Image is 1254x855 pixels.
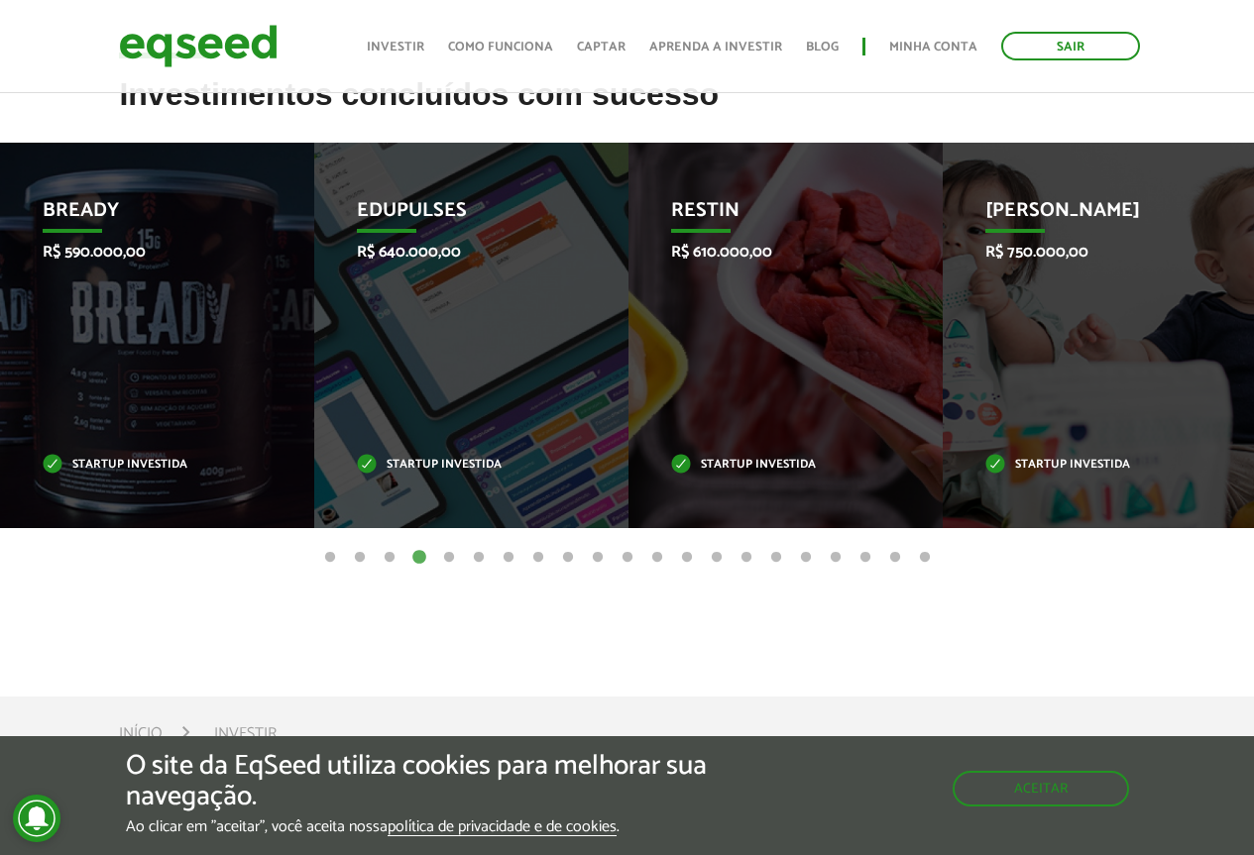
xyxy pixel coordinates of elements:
[126,751,728,812] h5: O site da EqSeed utiliza cookies para melhorar sua navegação.
[558,548,578,568] button: 9 of 21
[119,726,163,742] a: Início
[677,548,697,568] button: 13 of 21
[671,460,870,471] p: Startup investida
[618,548,637,568] button: 11 of 21
[707,548,727,568] button: 14 of 21
[357,199,556,233] p: Edupulses
[43,460,242,471] p: Startup investida
[528,548,548,568] button: 8 of 21
[737,548,756,568] button: 15 of 21
[448,41,553,53] a: Como funciona
[826,548,846,568] button: 18 of 21
[985,460,1185,471] p: Startup investida
[649,41,782,53] a: Aprenda a investir
[367,41,424,53] a: Investir
[126,817,728,836] p: Ao clicar em "aceitar", você aceita nossa .
[469,548,489,568] button: 6 of 21
[320,548,340,568] button: 1 of 21
[588,548,608,568] button: 10 of 21
[119,20,278,72] img: EqSeed
[388,819,617,836] a: política de privacidade e de cookies
[214,720,277,747] li: Investir
[806,41,839,53] a: Blog
[796,548,816,568] button: 17 of 21
[357,243,556,262] p: R$ 640.000,00
[671,199,870,233] p: Restin
[119,77,1134,142] h2: Investimentos concluídos com sucesso
[380,548,399,568] button: 3 of 21
[671,243,870,262] p: R$ 610.000,00
[889,41,977,53] a: Minha conta
[985,199,1185,233] p: [PERSON_NAME]
[855,548,875,568] button: 19 of 21
[885,548,905,568] button: 20 of 21
[357,460,556,471] p: Startup investida
[43,199,242,233] p: Bready
[439,548,459,568] button: 5 of 21
[647,548,667,568] button: 12 of 21
[43,243,242,262] p: R$ 590.000,00
[499,548,518,568] button: 7 of 21
[1001,32,1140,60] a: Sair
[577,41,626,53] a: Captar
[985,243,1185,262] p: R$ 750.000,00
[766,548,786,568] button: 16 of 21
[409,548,429,568] button: 4 of 21
[953,771,1129,806] button: Aceitar
[350,548,370,568] button: 2 of 21
[915,548,935,568] button: 21 of 21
